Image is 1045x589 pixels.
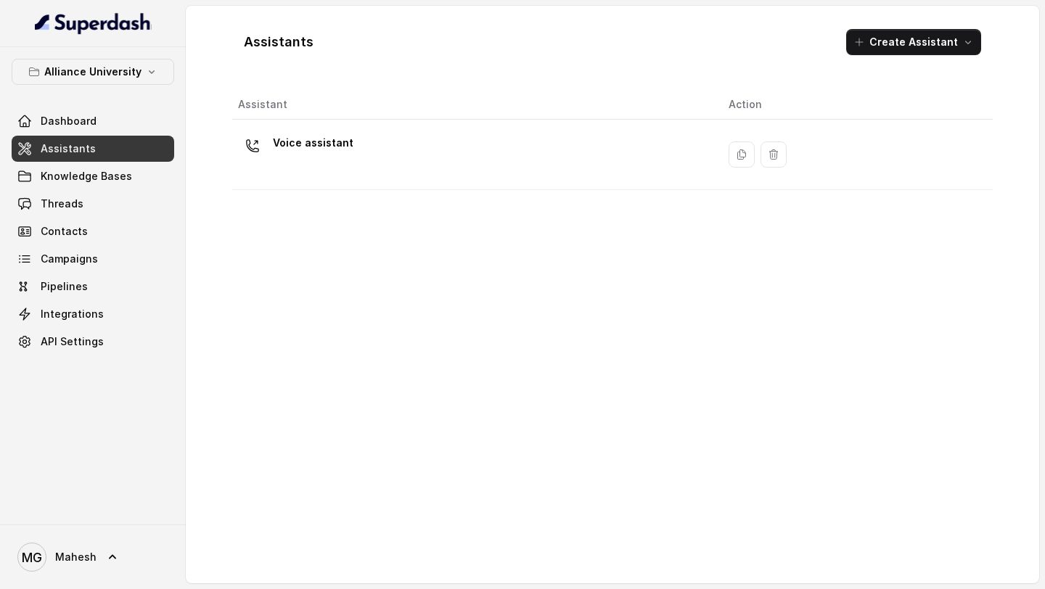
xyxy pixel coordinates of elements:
th: Assistant [232,90,717,120]
img: light.svg [35,12,152,35]
a: Contacts [12,218,174,244]
a: Pipelines [12,273,174,300]
button: Alliance University [12,59,174,85]
span: Mahesh [55,550,97,564]
span: Threads [41,197,83,211]
a: API Settings [12,329,174,355]
a: Threads [12,191,174,217]
span: Pipelines [41,279,88,294]
p: Voice assistant [273,131,353,155]
span: Contacts [41,224,88,239]
span: Dashboard [41,114,97,128]
a: Knowledge Bases [12,163,174,189]
span: Knowledge Bases [41,169,132,184]
span: Campaigns [41,252,98,266]
span: Integrations [41,307,104,321]
p: Alliance University [44,63,142,81]
a: Campaigns [12,246,174,272]
th: Action [717,90,993,120]
text: MG [22,550,42,565]
h1: Assistants [244,30,313,54]
a: Mahesh [12,537,174,577]
span: API Settings [41,334,104,349]
span: Assistants [41,141,96,156]
button: Create Assistant [846,29,981,55]
a: Assistants [12,136,174,162]
a: Integrations [12,301,174,327]
a: Dashboard [12,108,174,134]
